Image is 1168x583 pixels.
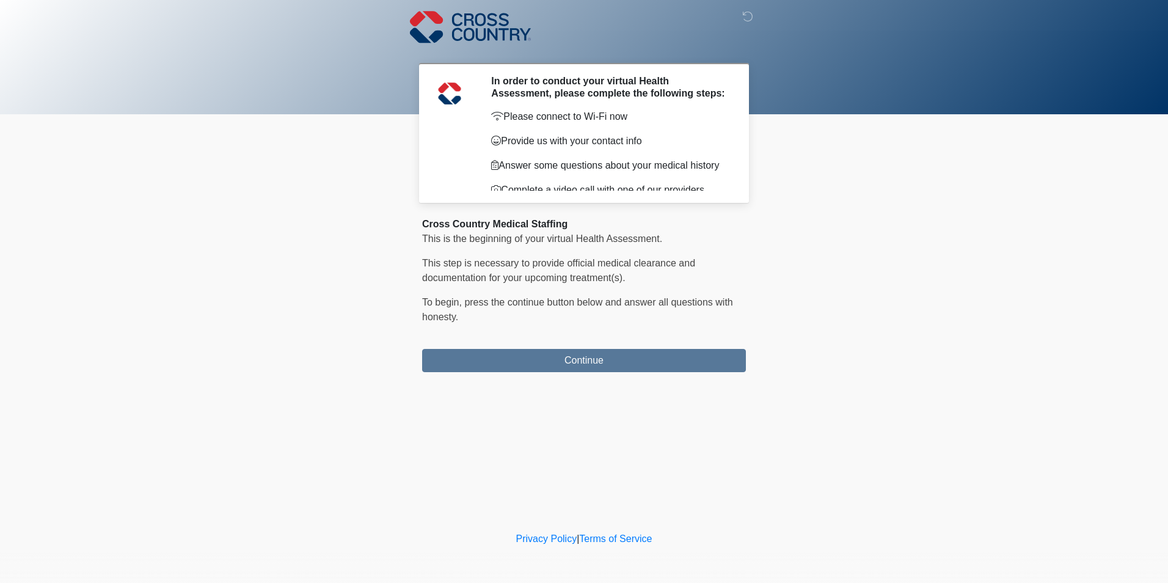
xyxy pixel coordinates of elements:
[422,233,662,244] span: This is the beginning of your virtual Health Assessment.
[491,109,728,124] p: Please connect to Wi-Fi now
[491,75,728,98] h2: In order to conduct your virtual Health Assessment, please complete the following steps:
[431,75,468,112] img: Agent Avatar
[577,533,579,544] a: |
[491,158,728,173] p: Answer some questions about your medical history
[422,258,695,283] span: This step is necessary to provide official medical clearance and documentation for your upcoming ...
[422,349,746,372] button: Continue
[491,134,728,148] p: Provide us with your contact info
[579,533,652,544] a: Terms of Service
[516,533,577,544] a: Privacy Policy
[491,183,728,197] p: Complete a video call with one of our providers
[410,9,531,45] img: Cross Country Logo
[422,297,733,322] span: To begin, ﻿﻿﻿﻿﻿﻿﻿﻿﻿﻿press the continue button below and answer all questions with honesty.
[422,217,746,232] div: Cross Country Medical Staffing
